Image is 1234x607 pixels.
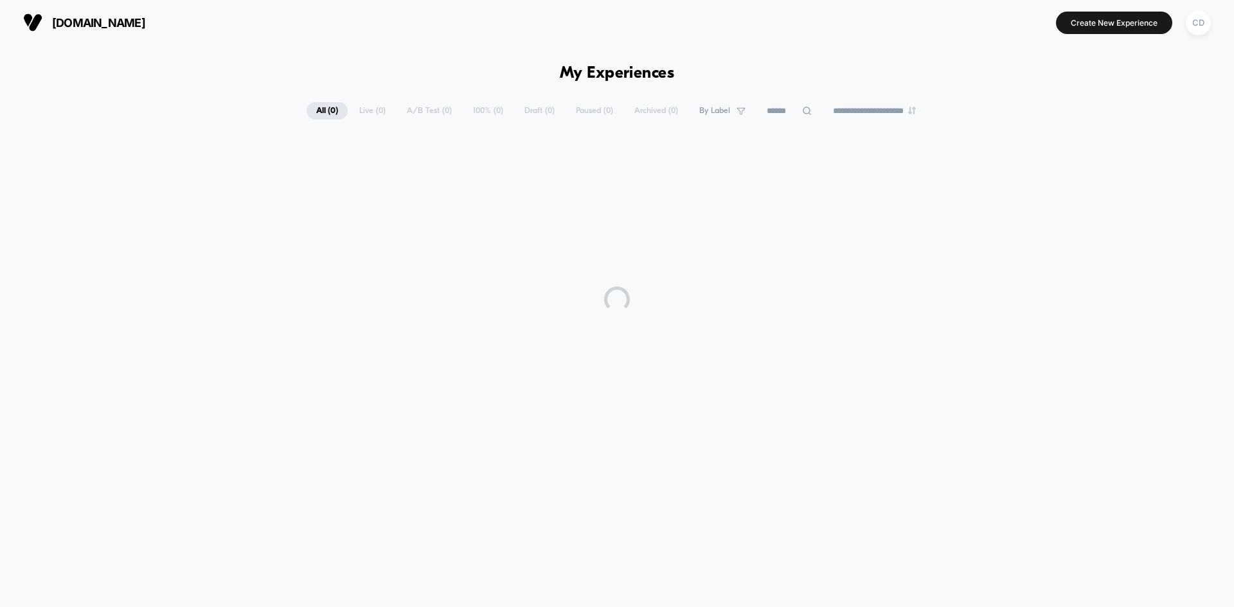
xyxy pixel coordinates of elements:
h1: My Experiences [560,64,675,83]
img: end [908,107,916,114]
span: By Label [699,106,730,116]
button: Create New Experience [1056,12,1172,34]
button: CD [1182,10,1215,36]
span: [DOMAIN_NAME] [52,16,145,30]
button: [DOMAIN_NAME] [19,12,149,33]
img: Visually logo [23,13,42,32]
span: All ( 0 ) [307,102,348,119]
div: CD [1186,10,1211,35]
